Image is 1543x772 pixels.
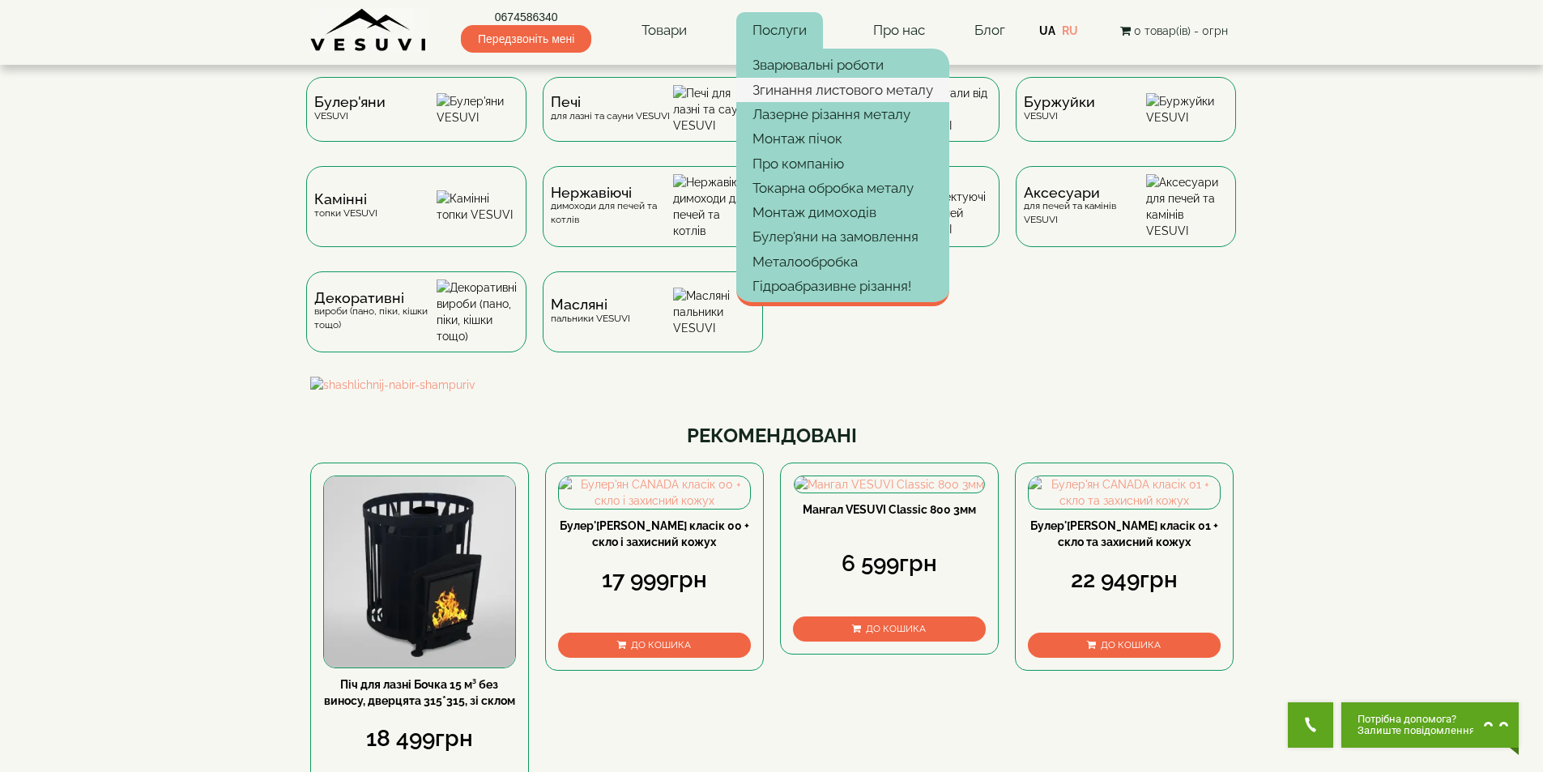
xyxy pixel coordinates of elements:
a: Монтаж пічок [736,126,949,151]
div: 6 599грн [793,548,986,580]
a: Про компанію [736,151,949,176]
a: Піч для лазні Бочка 15 м³ без виносу, дверцята 315*315, зі склом [324,678,515,707]
a: Масляніпальники VESUVI Масляні пальники VESUVI [535,271,771,377]
a: Каміннітопки VESUVI Камінні топки VESUVI [298,166,535,271]
img: Печі для лазні та сауни VESUVI [673,85,755,134]
a: Мангал VESUVI Classic 800 3мм [803,503,976,516]
a: Металообробка [736,250,949,274]
span: Декоративні [314,292,437,305]
a: Блог [974,22,1005,38]
img: Буржуйки VESUVI [1146,93,1228,126]
img: Піч для лазні Бочка 15 м³ без виносу, дверцята 315*315, зі склом [324,476,515,668]
span: До кошика [631,639,691,650]
span: Печі [551,96,670,109]
button: До кошика [1028,633,1221,658]
div: пальники VESUVI [551,298,630,325]
a: RU [1062,24,1078,37]
span: Нержавіючі [551,186,673,199]
div: VESUVI [314,96,386,122]
img: Аксесуари для печей та камінів VESUVI [1146,174,1228,239]
span: До кошика [1101,639,1161,650]
a: Гідроабразивне різання! [736,274,949,298]
img: Масляні пальники VESUVI [673,288,755,336]
img: shashlichnij-nabir-shampuriv [310,377,1234,393]
button: До кошика [793,616,986,642]
a: Булер'яниVESUVI Булер'яни VESUVI [298,77,535,166]
img: Мангали від заводу VESUVI [910,85,991,134]
a: Булер'[PERSON_NAME] класік 01 + скло та захисний кожух [1030,519,1218,548]
div: димоходи для печей та котлів [551,186,673,227]
button: Chat button [1341,702,1519,748]
img: Камінні топки VESUVI [437,190,518,223]
img: Комплектуючі для печей VESUVI [910,176,991,237]
span: Булер'яни [314,96,386,109]
span: Масляні [551,298,630,311]
a: UA [1039,24,1055,37]
div: вироби (пано, піки, кішки тощо) [314,292,437,332]
a: Послуги [736,12,823,49]
a: Про нас [857,12,941,49]
a: Згинання листового металу [736,78,949,102]
a: Монтаж димоходів [736,200,949,224]
img: Завод VESUVI [310,8,428,53]
a: БуржуйкиVESUVI Буржуйки VESUVI [1008,77,1244,166]
a: Печідля лазні та сауни VESUVI Печі для лазні та сауни VESUVI [535,77,771,166]
div: VESUVI [1024,96,1095,122]
span: Камінні [314,193,377,206]
span: Передзвоніть мені [461,25,591,53]
a: Зварювальні роботи [736,53,949,77]
a: Товари [625,12,703,49]
span: Залиште повідомлення [1358,725,1475,736]
a: Токарна обробка металу [736,176,949,200]
span: До кошика [866,623,926,634]
a: Булер'[PERSON_NAME] класік 00 + скло і захисний кожух [560,519,749,548]
img: Мангал VESUVI Classic 800 3мм [795,476,984,493]
img: Булер'ян CANADA класік 01 + скло та захисний кожух [1029,476,1220,509]
a: Лазерне різання металу [736,102,949,126]
a: Нержавіючідимоходи для печей та котлів Нержавіючі димоходи для печей та котлів [535,166,771,271]
a: Булер'яни на замовлення [736,224,949,249]
div: топки VESUVI [314,193,377,220]
button: 0 товар(ів) - 0грн [1115,22,1233,40]
a: 0674586340 [461,9,591,25]
img: Булер'яни VESUVI [437,93,518,126]
button: Get Call button [1288,702,1333,748]
span: 0 товар(ів) - 0грн [1134,24,1228,37]
div: 18 499грн [323,723,516,755]
a: Аксесуаридля печей та камінів VESUVI Аксесуари для печей та камінів VESUVI [1008,166,1244,271]
img: Декоративні вироби (пано, піки, кішки тощо) [437,279,518,344]
span: Буржуйки [1024,96,1095,109]
div: 22 949грн [1028,564,1221,596]
div: для лазні та сауни VESUVI [551,96,670,122]
div: 17 999грн [558,564,751,596]
span: Потрібна допомога? [1358,714,1475,725]
img: Нержавіючі димоходи для печей та котлів [673,174,755,239]
img: Булер'ян CANADA класік 00 + скло і захисний кожух [559,476,750,509]
a: Декоративнівироби (пано, піки, кішки тощо) Декоративні вироби (пано, піки, кішки тощо) [298,271,535,377]
div: для печей та камінів VESUVI [1024,186,1146,227]
button: До кошика [558,633,751,658]
span: Аксесуари [1024,186,1146,199]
